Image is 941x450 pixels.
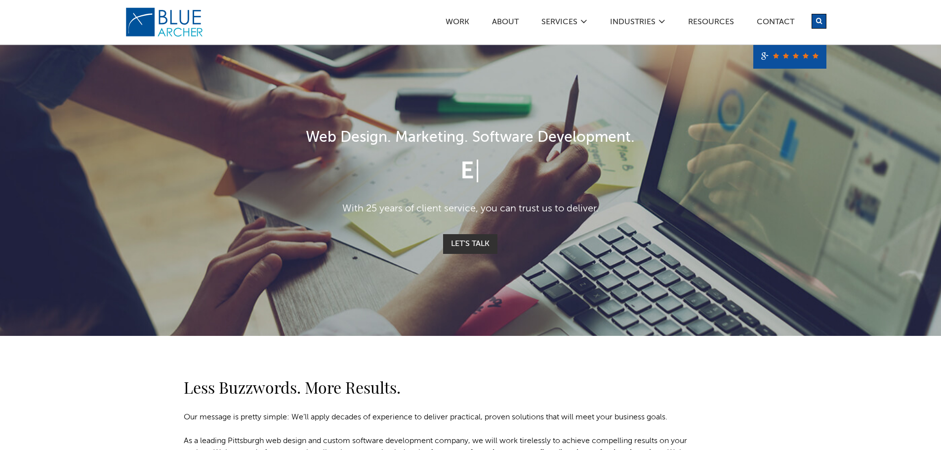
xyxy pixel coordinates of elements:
p: Our message is pretty simple: We’ll apply decades of experience to deliver practical, proven solu... [184,411,697,423]
span: E [460,160,474,184]
a: Let's Talk [443,234,497,254]
a: Work [445,18,470,29]
a: Contact [756,18,795,29]
a: SERVICES [541,18,578,29]
p: With 25 years of client service, you can trust us to deliver. [184,202,757,216]
span: | [474,160,481,184]
h1: Web Design. Marketing. Software Development. [184,127,757,149]
a: Industries [610,18,656,29]
a: Resources [688,18,735,29]
img: Blue Archer Logo [125,7,204,38]
h2: Less Buzzwords. More Results. [184,375,697,399]
a: ABOUT [491,18,519,29]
